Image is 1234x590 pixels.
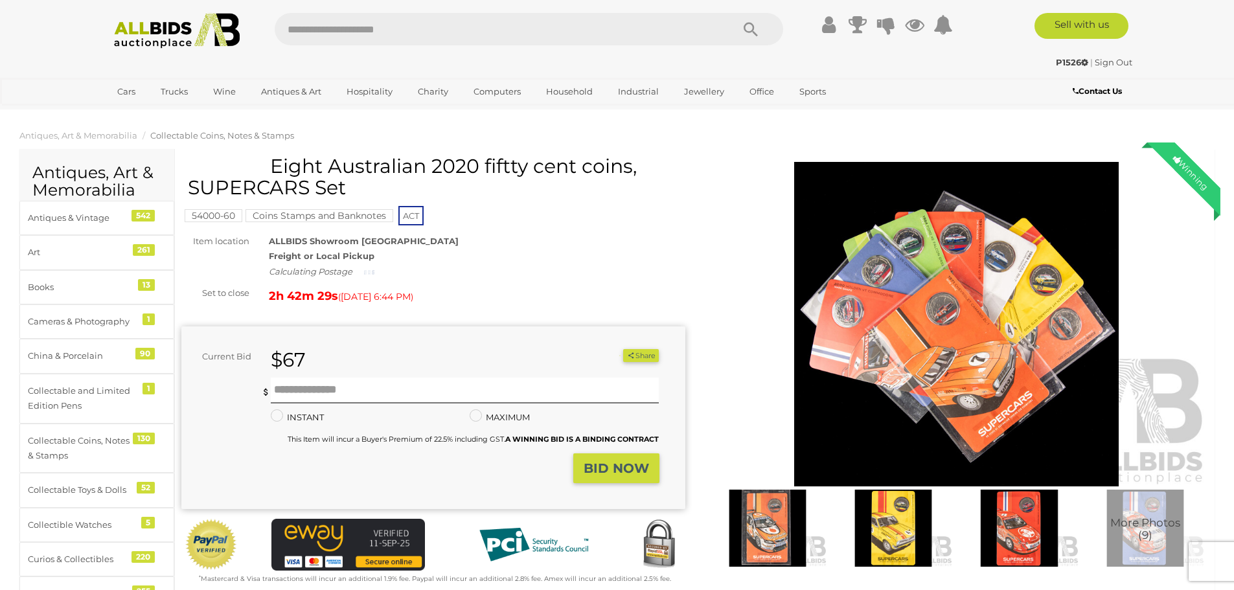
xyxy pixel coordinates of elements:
[109,81,144,102] a: Cars
[269,236,459,246] strong: ALLBIDS Showroom [GEOGRAPHIC_DATA]
[834,490,953,567] img: Eight Australian 2020 fiftty cent coins, SUPERCARS Set
[246,209,393,222] mark: Coins Stamps and Banknotes
[205,81,244,102] a: Wine
[19,473,174,507] a: Collectable Toys & Dolls 52
[505,435,659,444] b: A WINNING BID IS A BINDING CONTRACT
[133,244,155,256] div: 261
[28,210,135,225] div: Antiques & Vintage
[181,349,261,364] div: Current Bid
[28,348,135,363] div: China & Porcelain
[538,81,601,102] a: Household
[338,81,401,102] a: Hospitality
[608,349,621,362] li: Watch this item
[185,519,238,571] img: Official PayPal Seal
[610,81,667,102] a: Industrial
[19,235,174,269] a: Art 261
[465,81,529,102] a: Computers
[409,81,457,102] a: Charity
[269,266,352,277] i: Calculating Postage
[364,269,374,276] img: small-loading.gif
[28,314,135,329] div: Cameras & Photography
[172,286,259,301] div: Set to close
[135,348,155,359] div: 90
[28,245,135,260] div: Art
[741,81,783,102] a: Office
[199,574,671,583] small: Mastercard & Visa transactions will incur an additional 1.9% fee. Paypal will incur an additional...
[143,383,155,394] div: 1
[141,517,155,528] div: 5
[469,519,599,571] img: PCI DSS compliant
[791,81,834,102] a: Sports
[28,383,135,414] div: Collectable and Limited Edition Pens
[1086,490,1205,567] a: More Photos(9)
[131,210,155,221] div: 542
[28,552,135,567] div: Curios & Collectibles
[131,551,155,563] div: 220
[708,490,827,567] img: Eight Australian 2020 fiftty cent coins, SUPERCARS Set
[959,490,1079,567] img: Eight Australian 2020 fiftty cent coins, SUPERCARS Set
[1086,490,1205,567] img: Eight Australian 2020 fiftty cent coins, SUPERCARS Set
[1056,57,1090,67] a: P1526
[271,519,425,570] img: eWAY Payment Gateway
[633,519,685,571] img: Secured by Rapid SSL
[19,542,174,576] a: Curios & Collectibles 220
[138,279,155,291] div: 13
[288,435,659,444] small: This Item will incur a Buyer's Premium of 22.5% including GST.
[398,206,424,225] span: ACT
[28,280,135,295] div: Books
[676,81,733,102] a: Jewellery
[573,453,659,484] button: BID NOW
[109,102,218,124] a: [GEOGRAPHIC_DATA]
[19,270,174,304] a: Books 13
[1161,142,1220,202] div: Winning
[253,81,330,102] a: Antiques & Art
[19,304,174,339] a: Cameras & Photography 1
[341,291,411,302] span: [DATE] 6:44 PM
[185,209,242,222] mark: 54000-60
[623,349,659,363] button: Share
[28,482,135,497] div: Collectable Toys & Dolls
[271,348,306,372] strong: $67
[19,339,174,373] a: China & Porcelain 90
[172,234,259,249] div: Item location
[269,251,374,261] strong: Freight or Local Pickup
[19,424,174,473] a: Collectable Coins, Notes & Stamps 130
[107,13,247,49] img: Allbids.com.au
[143,313,155,325] div: 1
[718,13,783,45] button: Search
[28,517,135,532] div: Collectible Watches
[28,433,135,464] div: Collectable Coins, Notes & Stamps
[584,460,649,476] strong: BID NOW
[133,433,155,444] div: 130
[1110,517,1180,541] span: More Photos (9)
[188,155,682,198] h1: Eight Australian 2020 fiftty cent coins, SUPERCARS Set
[1090,57,1093,67] span: |
[470,410,530,425] label: MAXIMUM
[137,482,155,494] div: 52
[269,289,338,303] strong: 2h 42m 29s
[1073,86,1122,96] b: Contact Us
[32,164,161,199] h2: Antiques, Art & Memorabilia
[338,291,413,302] span: ( )
[19,130,137,141] a: Antiques, Art & Memorabilia
[705,162,1209,486] img: Eight Australian 2020 fiftty cent coins, SUPERCARS Set
[246,210,393,221] a: Coins Stamps and Banknotes
[271,410,324,425] label: INSTANT
[1056,57,1088,67] strong: P1526
[1034,13,1128,39] a: Sell with us
[1073,84,1125,98] a: Contact Us
[185,210,242,221] a: 54000-60
[152,81,196,102] a: Trucks
[19,508,174,542] a: Collectible Watches 5
[19,374,174,424] a: Collectable and Limited Edition Pens 1
[150,130,294,141] a: Collectable Coins, Notes & Stamps
[1095,57,1132,67] a: Sign Out
[19,201,174,235] a: Antiques & Vintage 542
